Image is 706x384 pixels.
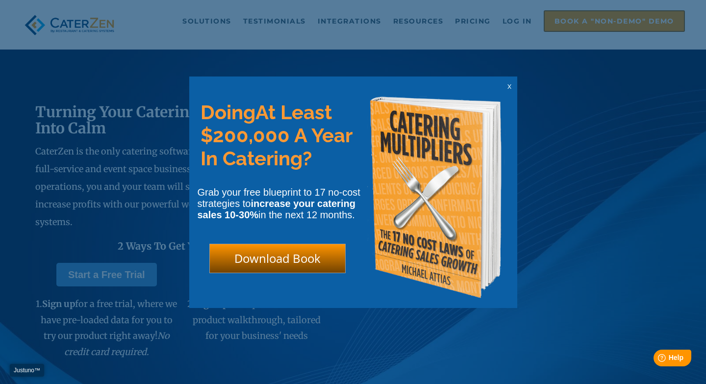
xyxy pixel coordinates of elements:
[201,101,255,124] span: Doing
[619,346,695,373] iframe: Help widget launcher
[198,187,360,220] span: Grab your free blueprint to 17 no-cost strategies to in the next 12 months.
[234,250,321,266] span: Download Book
[507,81,511,91] span: x
[10,364,44,377] a: Justuno™
[198,198,355,220] strong: increase your catering sales 10-30%
[209,244,346,273] div: Download Book
[502,77,517,96] div: x
[201,101,352,170] span: At Least $200,000 A Year In Catering?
